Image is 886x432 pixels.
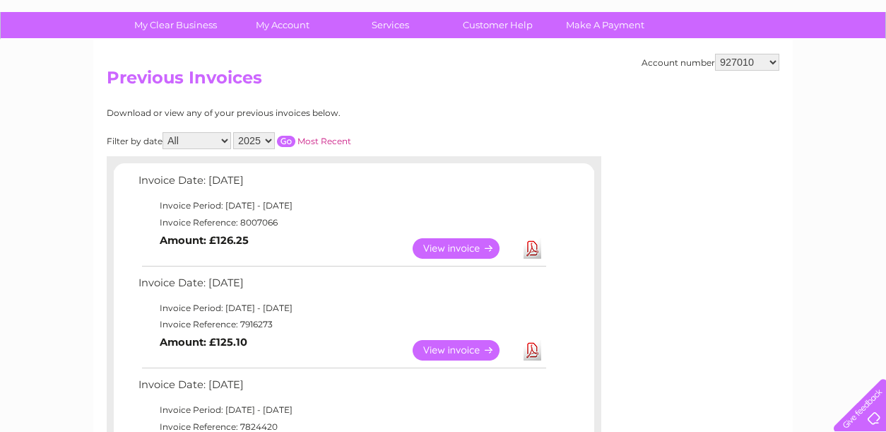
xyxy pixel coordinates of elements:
a: Most Recent [297,136,351,146]
b: Amount: £126.25 [160,234,249,247]
td: Invoice Date: [DATE] [135,274,548,300]
div: Filter by date [107,132,478,149]
a: Contact [792,60,827,71]
a: View [413,238,516,259]
div: Clear Business is a trading name of Verastar Limited (registered in [GEOGRAPHIC_DATA] No. 3667643... [110,8,778,69]
td: Invoice Date: [DATE] [135,375,548,402]
td: Invoice Period: [DATE] - [DATE] [135,300,548,317]
td: Invoice Period: [DATE] - [DATE] [135,402,548,419]
a: Log out [839,60,873,71]
a: Services [332,12,449,38]
a: Make A Payment [547,12,663,38]
a: My Account [225,12,341,38]
a: Blog [763,60,784,71]
td: Invoice Reference: 7916273 [135,316,548,333]
img: logo.png [31,37,103,80]
a: View [413,340,516,361]
div: Download or view any of your previous invoices below. [107,108,478,118]
a: My Clear Business [117,12,234,38]
a: Customer Help [439,12,556,38]
a: Download [524,340,541,361]
a: Download [524,238,541,259]
td: Invoice Period: [DATE] - [DATE] [135,197,548,214]
b: Amount: £125.10 [160,336,247,349]
a: Telecoms [712,60,755,71]
div: Account number [642,54,779,71]
h2: Previous Invoices [107,68,779,95]
a: Energy [673,60,704,71]
td: Invoice Date: [DATE] [135,171,548,197]
a: Water [637,60,664,71]
a: 0333 014 3131 [620,7,717,25]
td: Invoice Reference: 8007066 [135,214,548,231]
